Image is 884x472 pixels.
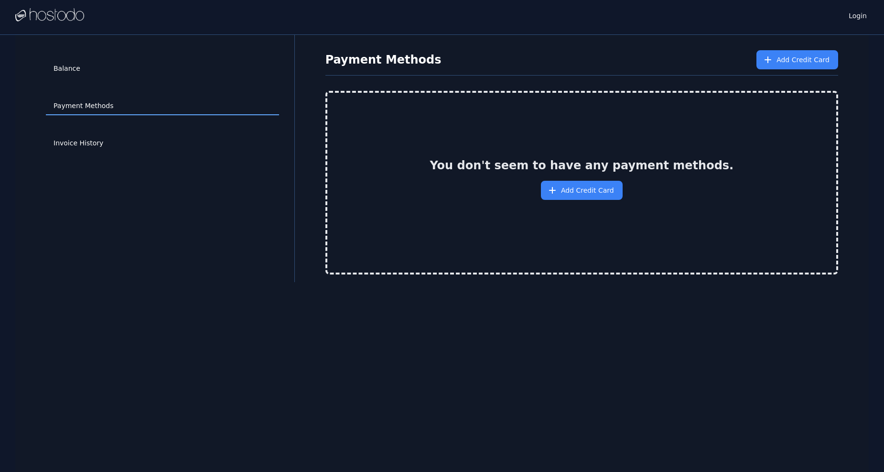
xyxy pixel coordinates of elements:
[46,60,279,78] a: Balance
[776,55,830,65] span: Add Credit Card
[756,50,838,69] button: Add Credit Card
[46,134,279,153] a: Invoice History
[561,186,614,195] span: Add Credit Card
[325,52,442,67] h1: Payment Methods
[847,9,869,21] a: Login
[46,97,279,115] a: Payment Methods
[541,181,623,200] button: Add Credit Card
[15,8,84,22] img: Logo
[430,158,733,173] h2: You don't seem to have any payment methods.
